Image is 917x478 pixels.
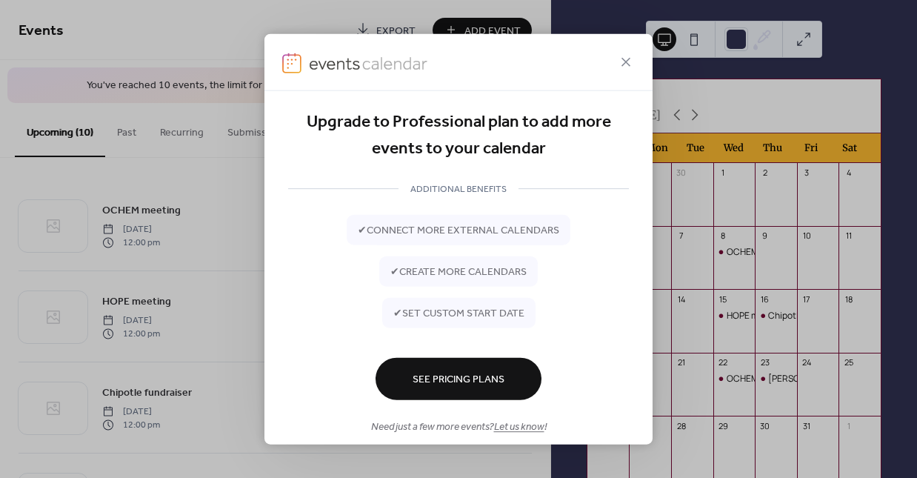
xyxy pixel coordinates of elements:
[494,417,544,437] a: Let us know
[309,53,429,73] img: logo-type
[390,265,527,280] span: ✔ create more calendars
[288,108,629,162] div: Upgrade to Professional plan to add more events to your calendar
[413,372,504,388] span: See Pricing Plans
[393,306,524,322] span: ✔ set custom start date
[282,53,301,73] img: logo-icon
[376,358,541,400] button: See Pricing Plans
[358,223,559,239] span: ✔ connect more external calendars
[371,419,547,435] span: Need just a few more events? !
[399,182,518,197] span: ADDITIONAL BENEFITS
